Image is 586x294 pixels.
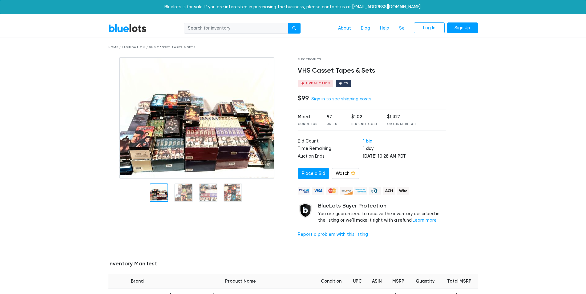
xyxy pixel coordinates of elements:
img: diners_club-c48f30131b33b1bb0e5d0e2dbd43a8bea4cb12cb2961413e2f4250e06c020426.png [369,187,381,195]
div: Home / Liquidation / VHS Casset Tapes & Sets [108,45,478,50]
th: ASIN [367,274,387,288]
th: MSRP [387,274,410,288]
a: Learn more [413,218,437,223]
a: Place a Bid [298,168,329,179]
div: Electronics [298,57,447,62]
td: Auction Ends [298,153,363,161]
div: You are guaranteed to receive the inventory described in the listing or we'll make it right with ... [318,203,447,224]
h5: Inventory Manifest [108,260,478,267]
th: UPC [348,274,367,288]
td: [DATE] 10:28 AM PDT [363,153,446,161]
a: BlueLots [108,24,147,33]
a: Sell [394,22,411,34]
td: Time Remaining [298,145,363,153]
img: discover-82be18ecfda2d062aad2762c1ca80e2d36a4073d45c9e0ffae68cd515fbd3d32.png [340,187,353,195]
img: mastercard-42073d1d8d11d6635de4c079ffdb20a4f30a903dc55d1612383a1b395dd17f39.png [326,187,338,195]
img: eced780a-77dc-4da9-8c9e-26cd65221b1e-1752782591.jpg [119,57,274,179]
div: $1,327 [387,114,417,120]
a: Log In [414,22,445,34]
a: Sign Up [447,22,478,34]
img: paypal_credit-80455e56f6e1299e8d57f40c0dcee7b8cd4ae79b9eccbfc37e2480457ba36de9.png [298,187,310,195]
td: Bid Count [298,138,363,146]
img: visa-79caf175f036a155110d1892330093d4c38f53c55c9ec9e2c3a54a56571784bb.png [312,187,324,195]
div: Mixed [298,114,318,120]
img: american_express-ae2a9f97a040b4b41f6397f7637041a5861d5f99d0716c09922aba4e24c8547d.png [354,187,367,195]
img: ach-b7992fed28a4f97f893c574229be66187b9afb3f1a8d16a4691d3d3140a8ab00.png [383,187,395,195]
div: Condition [298,122,318,127]
a: Watch [332,168,359,179]
th: Product Name [166,274,315,288]
a: Blog [356,22,375,34]
a: 1 bid [363,138,372,144]
td: 1 day [363,145,446,153]
img: buyer_protection_shield-3b65640a83011c7d3ede35a8e5a80bfdfaa6a97447f0071c1475b91a4b0b3d01.png [298,203,313,218]
h4: VHS Casset Tapes & Sets [298,67,447,75]
h5: BlueLots Buyer Protection [318,203,447,209]
a: About [333,22,356,34]
a: Report a problem with this listing [298,232,368,237]
img: wire-908396882fe19aaaffefbd8e17b12f2f29708bd78693273c0e28e3a24408487f.png [397,187,409,195]
div: 97 [327,114,342,120]
div: $1.02 [351,114,378,120]
h4: $99 [298,94,309,102]
div: Live Auction [306,82,330,85]
a: Sign in to see shipping costs [311,96,371,102]
th: Brand [108,274,167,288]
a: Help [375,22,394,34]
div: Per Unit Cost [351,122,378,127]
th: Total MSRP [441,274,478,288]
div: Units [327,122,342,127]
th: Quantity [410,274,441,288]
input: Search for inventory [184,23,289,34]
th: Condition [315,274,348,288]
div: Original Retail [387,122,417,127]
div: 75 [344,82,348,85]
